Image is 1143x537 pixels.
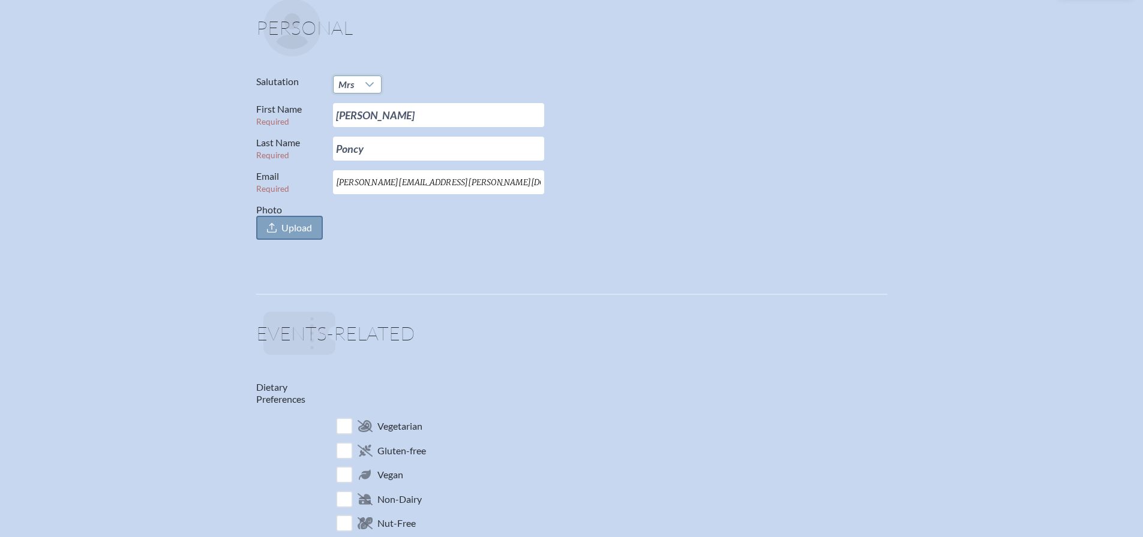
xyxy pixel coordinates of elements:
[256,117,289,126] span: Required
[377,517,416,529] span: Nut-Free
[256,184,289,194] span: Required
[256,170,323,194] label: Email
[334,76,359,93] span: Mrs.
[377,493,422,505] span: Non-Dairy
[256,324,887,352] h1: Events-related
[256,204,323,240] label: Photo
[377,469,403,481] span: Vegan
[281,222,312,234] span: Upload
[377,420,422,432] span: Vegetarian
[256,18,887,47] h1: Personal
[338,79,354,90] span: Mrs
[377,445,426,457] span: Gluten-free
[256,103,323,127] label: First Name
[256,137,323,161] label: Last Name
[256,381,305,405] label: Dietary Preferences
[256,76,323,88] label: Salutation
[256,150,289,160] span: Required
